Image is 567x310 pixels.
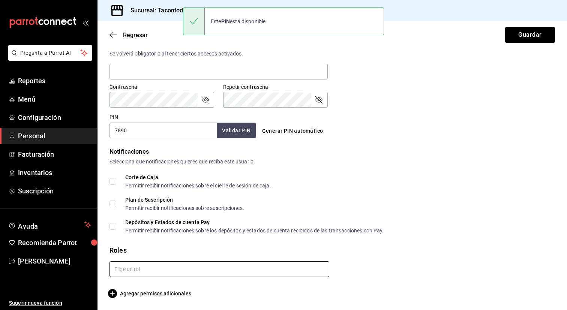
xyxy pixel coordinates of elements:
[18,238,91,248] span: Recomienda Parrot
[9,299,91,307] span: Sugerir nueva función
[125,175,271,180] div: Corte de Caja
[125,220,384,225] div: Depósitos y Estados de cuenta Pay
[109,123,217,138] input: 3 a 6 dígitos
[109,31,148,39] button: Regresar
[109,147,555,156] div: Notificaciones
[221,18,230,24] strong: PIN
[109,289,191,298] button: Agregar permisos adicionales
[259,124,326,138] button: Generar PIN automático
[20,49,81,57] span: Pregunta a Parrot AI
[82,19,88,25] button: open_drawer_menu
[18,94,91,104] span: Menú
[125,183,271,188] div: Permitir recibir notificaciones sobre el cierre de sesión de caja.
[18,186,91,196] span: Suscripción
[18,168,91,178] span: Inventarios
[18,256,91,266] span: [PERSON_NAME]
[201,95,210,104] button: passwordField
[18,149,91,159] span: Facturación
[125,205,244,211] div: Permitir recibir notificaciones sobre suscripciones.
[125,228,384,233] div: Permitir recibir notificaciones sobre los depósitos y estados de cuenta recibidos de las transacc...
[505,27,555,43] button: Guardar
[109,84,214,90] label: Contraseña
[18,131,91,141] span: Personal
[123,31,148,39] span: Regresar
[109,261,329,277] input: Elige un rol
[109,50,328,58] div: Se volverá obligatorio al tener ciertos accesos activados.
[109,245,555,255] div: Roles
[109,158,555,166] div: Selecciona que notificaciones quieres que reciba este usuario.
[8,45,92,61] button: Pregunta a Parrot AI
[217,123,256,138] button: Validar PIN
[124,6,213,15] h3: Sucursal: Tacontodo (Altama)
[223,84,328,90] label: Repetir contraseña
[125,197,244,202] div: Plan de Suscripción
[5,54,92,62] a: Pregunta a Parrot AI
[109,114,118,120] label: PIN
[205,13,273,30] div: Este está disponible.
[314,95,323,104] button: passwordField
[18,76,91,86] span: Reportes
[18,220,81,229] span: Ayuda
[18,112,91,123] span: Configuración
